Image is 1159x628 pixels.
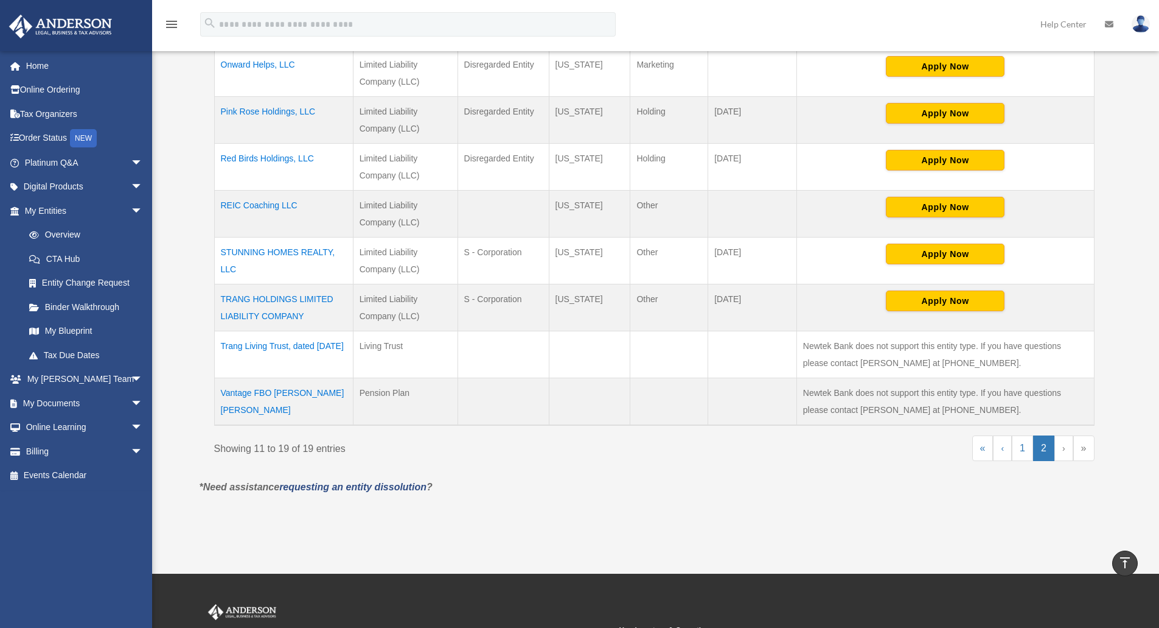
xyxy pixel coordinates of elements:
[214,331,353,378] td: Trang Living Trust, dated [DATE]
[200,482,433,492] em: *Need assistance ?
[131,415,155,440] span: arrow_drop_down
[203,16,217,30] i: search
[549,238,630,284] td: [US_STATE]
[886,103,1004,124] button: Apply Now
[886,291,1004,311] button: Apply Now
[708,284,797,331] td: [DATE]
[9,199,155,223] a: My Entitiesarrow_drop_down
[131,199,155,224] span: arrow_drop_down
[630,50,708,97] td: Marketing
[630,238,708,284] td: Other
[1132,15,1150,33] img: User Pic
[9,150,161,175] a: Platinum Q&Aarrow_drop_down
[214,50,353,97] td: Onward Helps, LLC
[886,150,1004,171] button: Apply Now
[279,482,426,492] a: requesting an entity dissolution
[17,271,155,295] a: Entity Change Request
[993,436,1012,461] a: Previous
[972,436,994,461] a: First
[17,295,155,319] a: Binder Walkthrough
[214,97,353,144] td: Pink Rose Holdings, LLC
[70,129,97,147] div: NEW
[164,17,179,32] i: menu
[214,284,353,331] td: TRANG HOLDINGS LIMITED LIABILITY COMPANY
[549,144,630,191] td: [US_STATE]
[214,238,353,284] td: STUNNING HOMES REALTY, LLC
[353,191,458,238] td: Limited Liability Company (LLC)
[796,378,1094,426] td: Newtek Bank does not support this entity type. If you have questions please contact [PERSON_NAME]...
[708,238,797,284] td: [DATE]
[1033,436,1054,461] a: 2
[1054,436,1073,461] a: Next
[214,144,353,191] td: Red Birds Holdings, LLC
[131,150,155,175] span: arrow_drop_down
[206,604,279,620] img: Anderson Advisors Platinum Portal
[630,284,708,331] td: Other
[458,144,549,191] td: Disregarded Entity
[458,284,549,331] td: S - Corporation
[9,102,161,126] a: Tax Organizers
[549,191,630,238] td: [US_STATE]
[9,175,161,199] a: Digital Productsarrow_drop_down
[9,439,161,464] a: Billingarrow_drop_down
[353,238,458,284] td: Limited Liability Company (LLC)
[353,97,458,144] td: Limited Liability Company (LLC)
[1073,436,1095,461] a: Last
[1112,551,1138,576] a: vertical_align_top
[549,97,630,144] td: [US_STATE]
[17,319,155,344] a: My Blueprint
[9,464,161,488] a: Events Calendar
[214,378,353,426] td: Vantage FBO [PERSON_NAME] [PERSON_NAME]
[131,367,155,392] span: arrow_drop_down
[458,238,549,284] td: S - Corporation
[886,197,1004,217] button: Apply Now
[9,54,161,78] a: Home
[17,223,149,247] a: Overview
[549,50,630,97] td: [US_STATE]
[353,331,458,378] td: Living Trust
[9,126,161,151] a: Order StatusNEW
[131,175,155,200] span: arrow_drop_down
[458,97,549,144] td: Disregarded Entity
[708,144,797,191] td: [DATE]
[458,50,549,97] td: Disregarded Entity
[1012,436,1033,461] a: 1
[630,191,708,238] td: Other
[17,247,155,271] a: CTA Hub
[17,343,155,367] a: Tax Due Dates
[630,144,708,191] td: Holding
[9,415,161,440] a: Online Learningarrow_drop_down
[9,391,161,415] a: My Documentsarrow_drop_down
[131,439,155,464] span: arrow_drop_down
[353,144,458,191] td: Limited Liability Company (LLC)
[353,284,458,331] td: Limited Liability Company (LLC)
[5,15,116,38] img: Anderson Advisors Platinum Portal
[886,56,1004,77] button: Apply Now
[9,367,161,392] a: My [PERSON_NAME] Teamarrow_drop_down
[131,391,155,416] span: arrow_drop_down
[214,436,646,457] div: Showing 11 to 19 of 19 entries
[164,21,179,32] a: menu
[630,97,708,144] td: Holding
[549,284,630,331] td: [US_STATE]
[708,97,797,144] td: [DATE]
[353,378,458,426] td: Pension Plan
[214,191,353,238] td: REIC Coaching LLC
[886,244,1004,264] button: Apply Now
[9,78,161,102] a: Online Ordering
[353,50,458,97] td: Limited Liability Company (LLC)
[796,331,1094,378] td: Newtek Bank does not support this entity type. If you have questions please contact [PERSON_NAME]...
[1118,556,1132,570] i: vertical_align_top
